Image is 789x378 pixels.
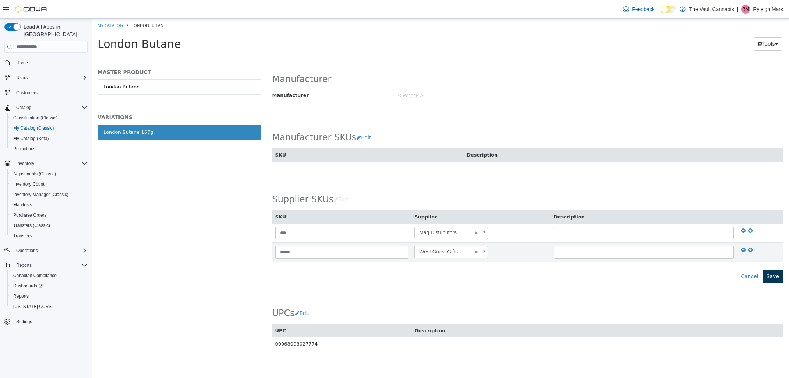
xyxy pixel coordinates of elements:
span: Promotions [10,144,88,153]
a: Dashboards [10,281,46,290]
span: Inventory Manager (Classic) [10,190,88,199]
button: Purchase Orders [7,210,91,220]
a: West Coast Gifts [322,227,396,239]
a: London Butane [6,60,169,76]
button: Classification (Classic) [7,113,91,123]
button: Edit [203,288,222,301]
h2: Manufacturer SKUs [180,112,283,126]
span: Home [16,60,28,66]
div: < empty > [305,70,653,83]
span: Purchase Orders [10,211,88,220]
span: SKU [183,195,194,201]
button: Customers [1,87,91,98]
span: Dashboards [13,283,43,289]
span: My Catalog (Beta) [10,134,88,143]
span: Transfers (Classic) [13,223,50,228]
button: Operations [1,245,91,256]
a: Purchase Orders [10,211,50,220]
span: Canadian Compliance [10,271,88,280]
span: RM [742,5,749,14]
span: Users [16,75,28,81]
button: Inventory Manager (Classic) [7,189,91,200]
div: Ryleigh Mars [741,5,750,14]
button: Edit [241,174,260,188]
a: My Catalog (Beta) [10,134,52,143]
a: Manifests [10,200,35,209]
a: My Catalog (Classic) [10,124,57,133]
button: Promotions [7,144,91,154]
h2: Manufacturer [180,55,691,66]
span: Operations [16,248,38,253]
input: Dark Mode [661,6,676,13]
a: Transfers (Classic) [10,221,53,230]
button: Home [1,57,91,68]
p: The Vault Cannabis [689,5,734,14]
button: Users [1,73,91,83]
nav: Complex example [4,54,88,346]
div: London Butane 167g [11,110,61,117]
h2: UPCs [180,288,222,301]
h5: MASTER PRODUCT [6,50,169,57]
span: Promotions [13,146,36,152]
span: Reports [16,262,32,268]
a: Home [13,59,31,67]
span: Home [13,58,88,67]
td: 00068098027774 [180,319,320,332]
span: Inventory Manager (Classic) [13,192,68,197]
span: Transfers [13,233,32,239]
span: Customers [13,88,88,97]
span: Reports [13,261,88,270]
span: Transfers [10,231,88,240]
span: Description [375,133,406,139]
span: London Butane [39,4,74,9]
a: Settings [13,317,35,326]
span: Operations [13,246,88,255]
span: Manifests [13,202,32,208]
span: UPC [183,309,194,315]
img: Cova [15,6,48,13]
button: Reports [1,260,91,270]
a: [US_STATE] CCRS [10,302,54,311]
span: Settings [16,319,32,325]
button: Operations [13,246,41,255]
span: Customers [16,90,38,96]
span: [US_STATE] CCRS [13,304,52,309]
button: Catalog [1,102,91,113]
button: Adjustments (Classic) [7,169,91,179]
p: Ryleigh Mars [753,5,783,14]
span: Settings [13,317,88,326]
button: My Catalog (Beta) [7,133,91,144]
span: Users [13,73,88,82]
button: Transfers (Classic) [7,220,91,231]
button: Manifests [7,200,91,210]
span: My Catalog (Classic) [10,124,88,133]
span: Inventory Count [10,180,88,189]
span: Supplier [322,195,345,201]
a: Inventory Count [10,180,47,189]
a: Dashboards [7,281,91,291]
span: Inventory [16,161,34,167]
span: London Butane [6,19,89,32]
a: Maq Distributors [322,208,396,220]
a: Feedback [620,2,657,17]
a: My Catalog [6,4,31,9]
button: Save [671,251,691,265]
span: Manufacturer [180,74,217,79]
button: Reports [13,261,35,270]
a: Transfers [10,231,35,240]
button: Reports [7,291,91,301]
button: Canadian Compliance [7,270,91,281]
span: My Catalog (Beta) [13,136,49,141]
span: Washington CCRS [10,302,88,311]
a: Adjustments (Classic) [10,169,59,178]
span: Adjustments (Classic) [13,171,56,177]
span: Inventory [13,159,88,168]
h2: Supplier SKUs [180,174,261,188]
button: Cancel [645,251,670,265]
a: Classification (Classic) [10,113,61,122]
span: West Coast Gifts [323,227,380,239]
button: My Catalog (Classic) [7,123,91,133]
a: Promotions [10,144,39,153]
span: Reports [10,292,88,301]
span: Manifests [10,200,88,209]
